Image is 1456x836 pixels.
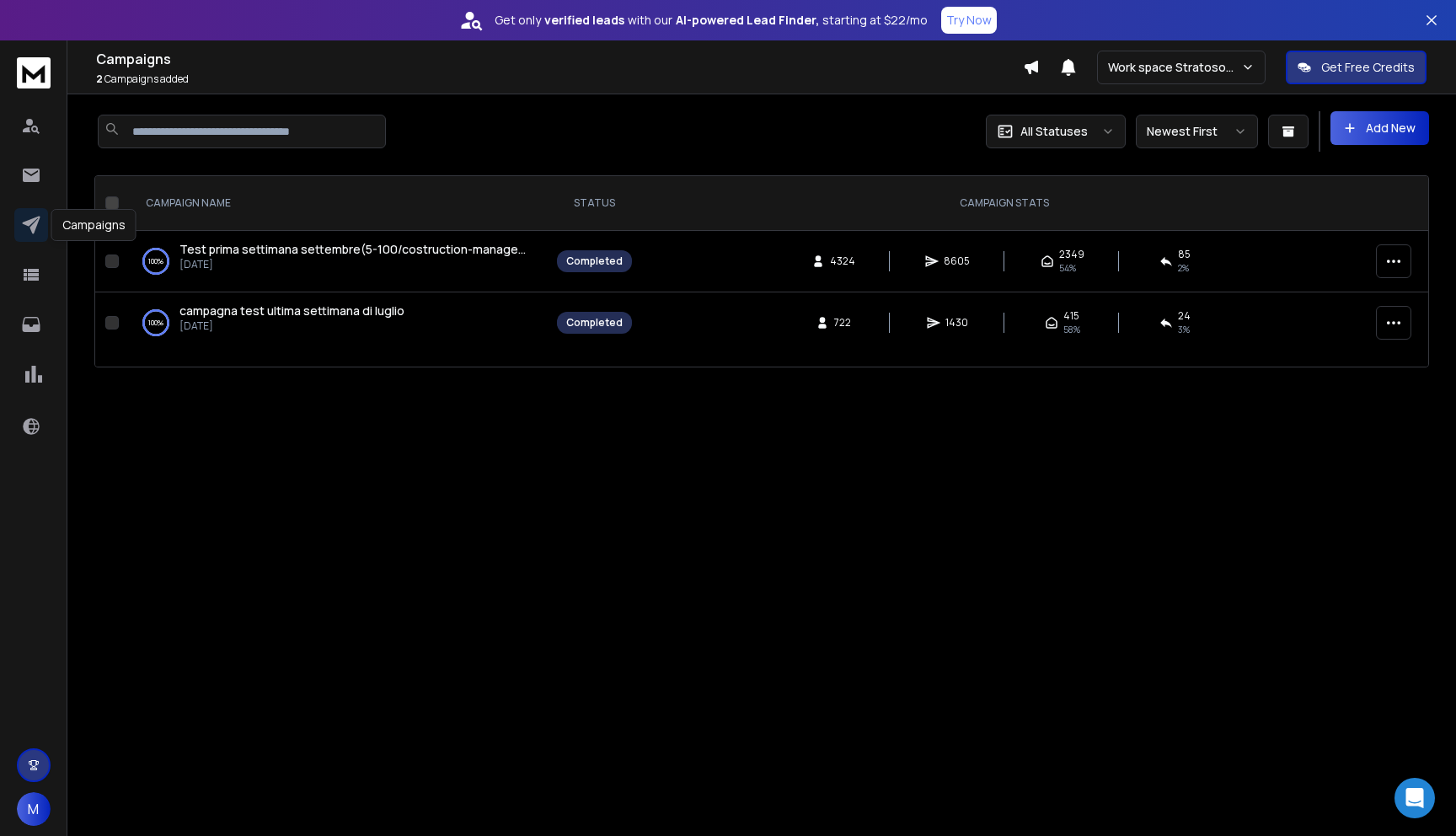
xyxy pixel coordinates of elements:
span: Test prima settimana settembre(5-100/costruction-management consulting-logistic-machinery-food-) [179,241,761,257]
th: CAMPAIGN NAME [126,176,547,231]
div: Completed [566,316,623,330]
p: [DATE] [179,258,530,271]
span: 4324 [830,255,855,268]
th: CAMPAIGN STATS [642,176,1366,231]
span: 8605 [944,255,970,268]
span: 2 % [1178,261,1189,275]
span: 24 [1178,309,1191,323]
span: 1430 [945,316,968,330]
span: 54 % [1059,261,1076,275]
button: Get Free Credits [1286,51,1427,84]
button: M [17,792,51,826]
span: 3 % [1178,323,1190,336]
strong: verified leads [544,12,624,29]
p: Campaigns added [96,72,1023,86]
img: logo [17,57,51,88]
span: 58 % [1063,323,1080,336]
button: Newest First [1136,115,1258,148]
span: 722 [834,316,851,330]
p: All Statuses [1020,123,1088,140]
a: Test prima settimana settembre(5-100/costruction-management consulting-logistic-machinery-food-) [179,241,530,258]
span: 2349 [1059,248,1084,261]
p: Get Free Credits [1321,59,1415,76]
a: campagna test ultima settimana di luglio [179,303,404,319]
span: 415 [1063,309,1079,323]
p: Try Now [946,12,992,29]
p: 100 % [148,314,163,331]
span: 2 [96,72,103,86]
div: Completed [566,255,623,268]
td: 100%campagna test ultima settimana di luglio[DATE] [126,292,547,354]
span: 85 [1178,248,1191,261]
p: [DATE] [179,319,404,333]
td: 100%Test prima settimana settembre(5-100/costruction-management consulting-logistic-machinery-foo... [126,231,547,292]
button: Try Now [941,7,997,34]
button: Add New [1330,111,1429,145]
h1: Campaigns [96,49,1023,69]
div: Open Intercom Messenger [1394,778,1435,818]
div: Campaigns [51,209,136,241]
p: Work space Stratosoftware [1108,59,1241,76]
th: STATUS [547,176,642,231]
strong: AI-powered Lead Finder, [676,12,819,29]
span: campagna test ultima settimana di luglio [179,303,404,319]
p: 100 % [148,253,163,270]
p: Get only with our starting at $22/mo [495,12,928,29]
